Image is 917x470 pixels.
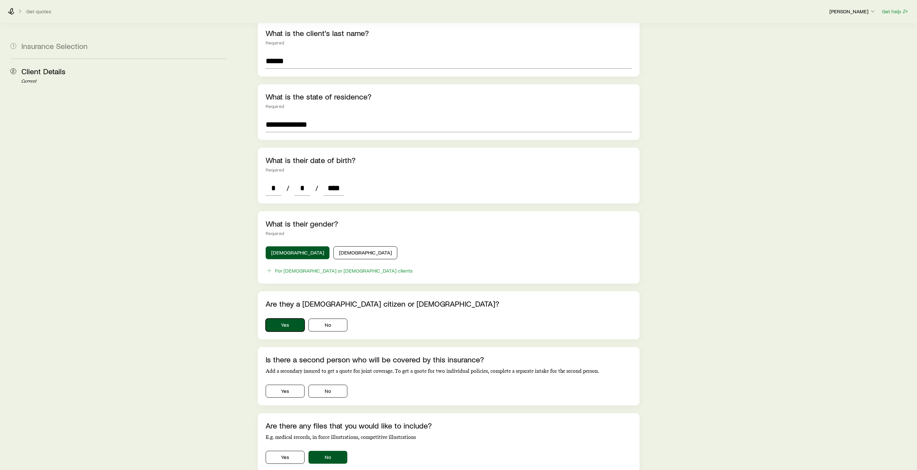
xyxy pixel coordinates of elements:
span: Client Details [21,66,66,76]
p: Are there any files that you would like to include? [266,421,632,430]
button: [DEMOGRAPHIC_DATA] [333,246,397,259]
div: Required [266,231,632,236]
div: Required [266,40,632,45]
span: Insurance Selection [21,41,88,51]
p: E.g. medical records, in force illustrations, competitive illustrations [266,434,632,441]
button: Yes [266,451,305,464]
span: 2 [10,68,16,74]
button: For [DEMOGRAPHIC_DATA] or [DEMOGRAPHIC_DATA] clients [266,267,413,275]
p: What is their date of birth? [266,156,632,165]
button: No [308,385,347,398]
button: No [308,319,347,332]
div: Required [266,167,632,172]
p: What is the state of residence? [266,92,632,101]
p: Add a secondary insured to get a quote for joint coverage. To get a quote for two individual poli... [266,368,632,374]
button: Yes [266,319,305,332]
div: Required [266,104,632,109]
button: Yes [266,385,305,398]
div: For [DEMOGRAPHIC_DATA] or [DEMOGRAPHIC_DATA] clients [275,267,413,274]
button: No [308,451,347,464]
p: Are they a [DEMOGRAPHIC_DATA] citizen or [DEMOGRAPHIC_DATA]? [266,299,632,308]
button: [DEMOGRAPHIC_DATA] [266,246,330,259]
button: Get quotes [26,8,52,15]
p: Current [21,79,227,84]
button: Get help [882,8,909,15]
p: What is their gender? [266,219,632,228]
button: [PERSON_NAME] [829,8,876,16]
span: / [313,183,321,193]
span: 1 [10,43,16,49]
p: Is there a second person who will be covered by this insurance? [266,355,632,364]
p: [PERSON_NAME] [829,8,876,15]
p: What is the client's last name? [266,29,632,38]
span: / [284,183,292,193]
